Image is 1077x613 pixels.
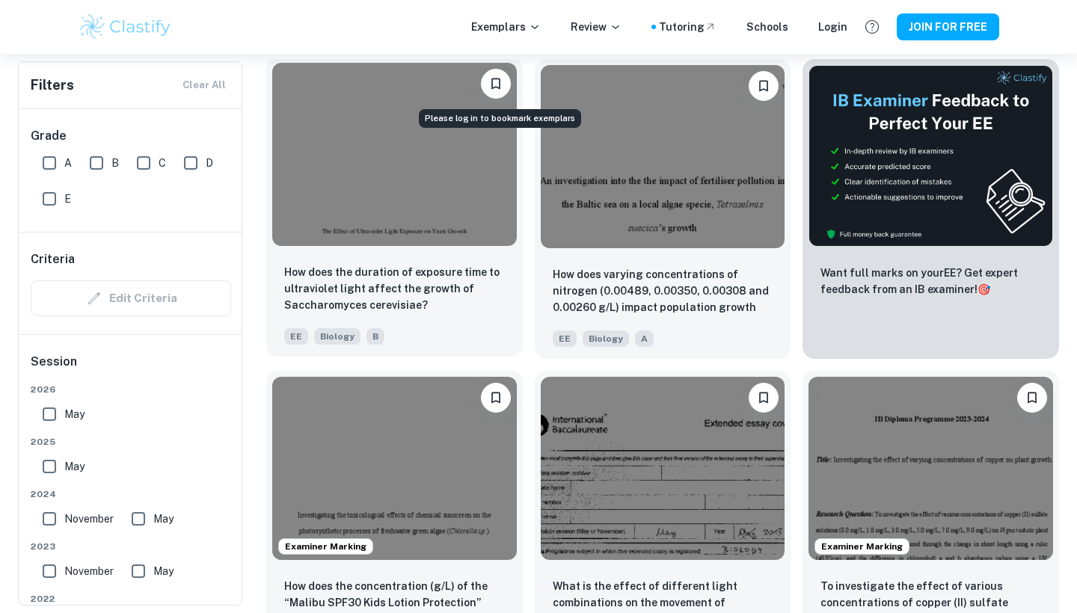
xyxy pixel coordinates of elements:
[553,330,577,347] span: EE
[31,75,74,96] h6: Filters
[111,155,119,171] span: B
[419,109,581,128] div: Please log in to bookmark exemplars
[64,563,114,579] span: November
[978,283,990,295] span: 🎯
[571,19,622,35] p: Review
[64,511,114,527] span: November
[749,383,779,413] button: Please log in to bookmark exemplars
[31,540,231,553] span: 2023
[31,280,231,316] div: Criteria filters are unavailable when searching by topic
[314,328,360,345] span: Biology
[481,383,511,413] button: Please log in to bookmark exemplars
[541,377,785,560] img: Biology EE example thumbnail: What is the effect of different light co
[272,377,517,560] img: Biology EE example thumbnail: How does the concentration (g/L) of the
[284,264,505,313] p: How does the duration of exposure time to ultraviolet light affect the growth of Saccharomyces ce...
[535,59,791,359] a: Please log in to bookmark exemplarsHow does varying concentrations of nitrogen (0.00489, 0.00350,...
[31,127,231,145] h6: Grade
[78,12,173,42] img: Clastify logo
[279,540,372,553] span: Examiner Marking
[815,540,909,553] span: Examiner Marking
[284,328,308,345] span: EE
[553,266,773,317] p: How does varying concentrations of nitrogen (0.00489, 0.00350, 0.00308 and 0.00260 g/L) impact po...
[153,511,174,527] span: May
[481,69,511,99] button: Please log in to bookmark exemplars
[808,65,1053,247] img: Thumbnail
[31,435,231,449] span: 2025
[583,330,629,347] span: Biology
[64,191,71,207] span: E
[31,353,231,383] h6: Session
[366,328,384,345] span: B
[31,383,231,396] span: 2026
[818,19,847,35] a: Login
[659,19,717,35] a: Tutoring
[471,19,541,35] p: Exemplars
[64,458,85,475] span: May
[746,19,788,35] a: Schools
[153,563,174,579] span: May
[272,63,517,246] img: Biology EE example thumbnail: How does the duration of exposure time t
[803,59,1059,359] a: ThumbnailWant full marks on yourEE? Get expert feedback from an IB examiner!
[64,155,72,171] span: A
[541,65,785,248] img: Biology EE example thumbnail: How does varying concentrations of nitro
[31,487,231,501] span: 2024
[635,330,654,347] span: A
[897,13,999,40] button: JOIN FOR FREE
[266,59,523,359] a: Please log in to bookmark exemplarsHow does the duration of exposure time to ultraviolet light af...
[159,155,166,171] span: C
[31,592,231,606] span: 2022
[64,406,85,422] span: May
[206,155,213,171] span: D
[1017,383,1047,413] button: Please log in to bookmark exemplars
[31,250,75,268] h6: Criteria
[820,265,1041,298] p: Want full marks on your EE ? Get expert feedback from an IB examiner!
[859,14,885,40] button: Help and Feedback
[749,71,779,101] button: Please log in to bookmark exemplars
[808,377,1053,560] img: Biology EE example thumbnail: To investigate the effect of various con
